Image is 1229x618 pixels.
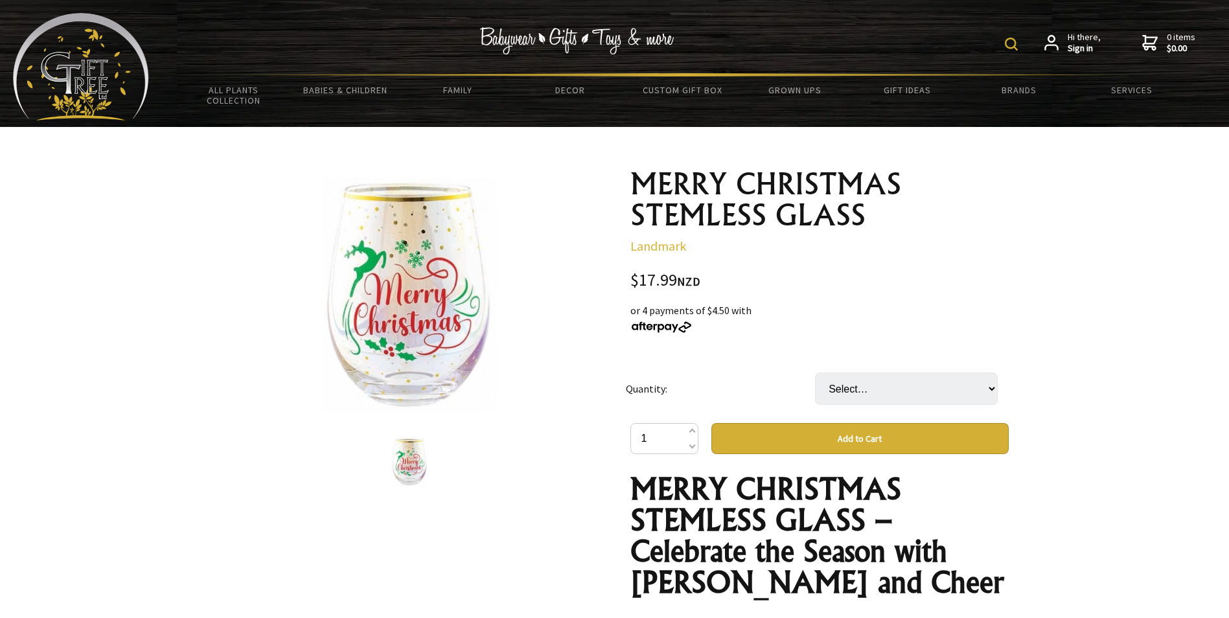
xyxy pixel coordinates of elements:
img: product search [1005,38,1018,51]
a: Landmark [630,238,686,254]
a: Hi there,Sign in [1044,32,1101,54]
a: Gift Ideas [851,76,963,104]
div: $17.99 [630,272,1009,290]
h1: MERRY CHRISTMAS STEMLESS GLASS [630,168,1009,231]
td: Quantity: [626,354,815,423]
div: or 4 payments of $4.50 with [630,303,1009,334]
a: 0 items$0.00 [1142,32,1195,54]
a: Family [402,76,514,104]
img: Babywear - Gifts - Toys & more [480,27,674,54]
img: MERRY CHRISTMAS STEMLESS GLASS [391,437,428,486]
strong: MERRY CHRISTMAS STEMLESS GLASS – Celebrate the Season with [PERSON_NAME] and Cheer [630,471,1004,600]
a: All Plants Collection [178,76,290,114]
strong: Sign in [1068,43,1101,54]
a: Babies & Children [290,76,402,104]
span: 0 items [1167,31,1195,54]
span: Hi there, [1068,32,1101,54]
a: Custom Gift Box [626,76,739,104]
a: Decor [514,76,626,104]
img: Afterpay [630,321,693,333]
a: Services [1075,76,1188,104]
strong: $0.00 [1167,43,1195,54]
button: Add to Cart [711,423,1009,454]
a: Grown Ups [739,76,851,104]
a: Brands [963,76,1075,104]
img: Babyware - Gifts - Toys and more... [13,13,149,120]
span: NZD [677,274,700,289]
img: MERRY CHRISTMAS STEMLESS GLASS [323,177,497,412]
